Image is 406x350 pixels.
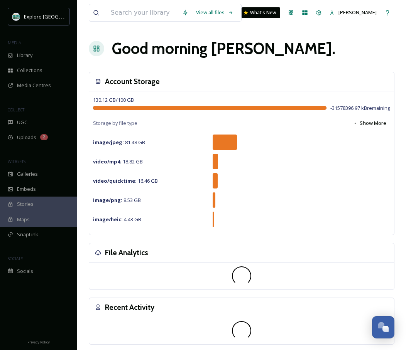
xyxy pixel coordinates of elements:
[107,4,178,21] input: Search your library
[93,158,143,165] span: 18.82 GB
[112,37,335,60] h1: Good morning [PERSON_NAME] .
[93,216,141,223] span: 4.43 GB
[93,119,137,127] span: Storage by file type
[17,216,30,223] span: Maps
[40,134,48,140] div: 2
[192,5,237,20] a: View all files
[17,52,32,59] span: Library
[17,119,27,126] span: UGC
[338,9,377,16] span: [PERSON_NAME]
[93,177,137,184] strong: video/quicktime :
[105,302,154,313] h3: Recent Activity
[24,13,130,20] span: Explore [GEOGRAPHIC_DATA][PERSON_NAME]
[8,256,23,261] span: SOCIALS
[8,107,24,113] span: COLLECT
[93,197,141,204] span: 8.53 GB
[349,116,390,131] button: Show More
[17,170,38,178] span: Galleries
[93,216,123,223] strong: image/heic :
[93,96,134,103] span: 130.12 GB / 100 GB
[93,139,124,146] strong: image/jpeg :
[17,134,36,141] span: Uploads
[27,337,50,346] a: Privacy Policy
[326,5,381,20] a: [PERSON_NAME]
[17,82,51,89] span: Media Centres
[27,340,50,345] span: Privacy Policy
[93,158,122,165] strong: video/mp4 :
[17,268,33,275] span: Socials
[17,200,34,208] span: Stories
[93,139,145,146] span: 81.48 GB
[93,197,122,204] strong: image/png :
[242,7,280,18] a: What's New
[330,104,390,112] span: -31578396.97 kB remaining
[17,231,38,238] span: SnapLink
[93,177,158,184] span: 16.46 GB
[17,185,36,193] span: Embeds
[105,247,148,258] h3: File Analytics
[17,67,42,74] span: Collections
[8,158,25,164] span: WIDGETS
[105,76,160,87] h3: Account Storage
[12,13,20,20] img: 67e7af72-b6c8-455a-acf8-98e6fe1b68aa.avif
[372,316,394,338] button: Open Chat
[8,40,21,45] span: MEDIA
